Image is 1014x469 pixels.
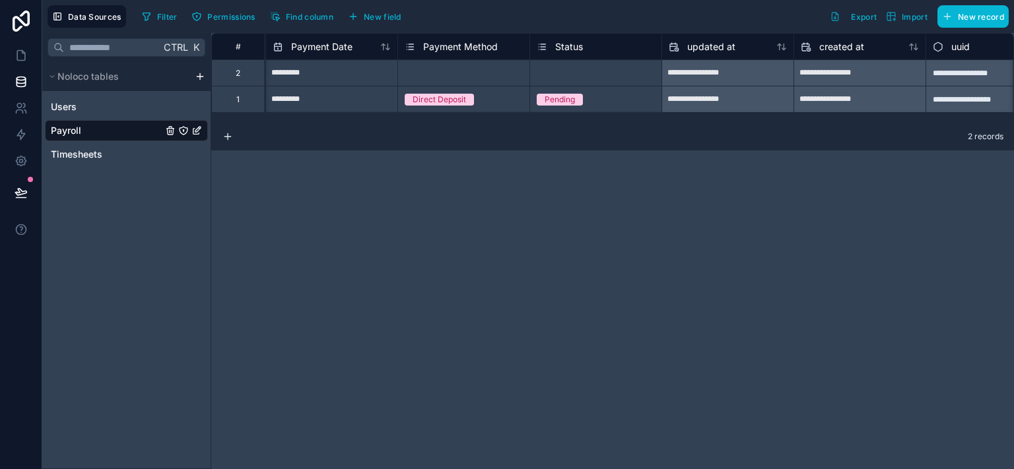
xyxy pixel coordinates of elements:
[343,7,406,26] button: New field
[191,43,201,52] span: K
[207,12,255,22] span: Permissions
[555,40,583,53] span: Status
[958,12,1004,22] span: New record
[951,40,970,53] span: uuid
[222,42,254,51] div: #
[291,40,353,53] span: Payment Date
[162,39,189,55] span: Ctrl
[968,131,1003,142] span: 2 records
[236,68,240,78] div: 2
[687,40,735,53] span: updated at
[423,40,498,53] span: Payment Method
[48,5,126,28] button: Data Sources
[137,7,182,26] button: Filter
[937,5,1009,28] button: New record
[286,12,333,22] span: Find column
[265,7,338,26] button: Find column
[932,5,1009,28] a: New record
[902,12,928,22] span: Import
[881,5,932,28] button: Import
[364,12,401,22] span: New field
[187,7,259,26] button: Permissions
[236,94,240,105] div: 1
[851,12,877,22] span: Export
[157,12,178,22] span: Filter
[413,94,466,106] div: Direct Deposit
[819,40,864,53] span: created at
[187,7,265,26] a: Permissions
[825,5,881,28] button: Export
[68,12,121,22] span: Data Sources
[545,94,575,106] div: Pending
